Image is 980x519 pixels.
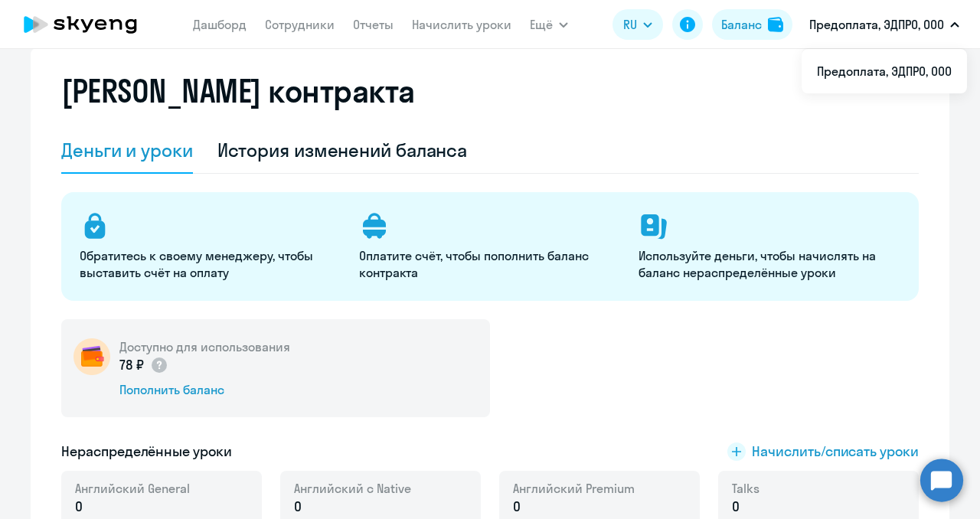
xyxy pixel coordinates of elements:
h5: Доступно для использования [119,338,290,355]
button: Ещё [530,9,568,40]
a: Отчеты [353,17,394,32]
span: Английский Premium [513,480,635,497]
p: Используйте деньги, чтобы начислять на баланс нераспределённые уроки [639,247,900,281]
span: Ещё [530,15,553,34]
a: Сотрудники [265,17,335,32]
img: wallet-circle.png [73,338,110,375]
div: Пополнить баланс [119,381,290,398]
p: Обратитесь к своему менеджеру, чтобы выставить счёт на оплату [80,247,341,281]
button: Предоплата, ЭДПРО, ООО [802,6,967,43]
button: Балансbalance [712,9,792,40]
button: RU [612,9,663,40]
p: Оплатите счёт, чтобы пополнить баланс контракта [359,247,620,281]
a: Дашборд [193,17,247,32]
span: RU [623,15,637,34]
div: История изменений баланса [217,138,468,162]
p: Предоплата, ЭДПРО, ООО [809,15,944,34]
ul: Ещё [802,49,967,93]
img: balance [768,17,783,32]
div: Деньги и уроки [61,138,193,162]
span: Начислить/списать уроки [752,442,919,462]
span: 0 [513,497,521,517]
span: 0 [294,497,302,517]
span: Английский с Native [294,480,411,497]
h2: [PERSON_NAME] контракта [61,73,415,109]
h5: Нераспределённые уроки [61,442,232,462]
span: 0 [75,497,83,517]
div: Баланс [721,15,762,34]
span: 0 [732,497,740,517]
span: Английский General [75,480,190,497]
span: Talks [732,480,759,497]
p: 78 ₽ [119,355,168,375]
a: Начислить уроки [412,17,511,32]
